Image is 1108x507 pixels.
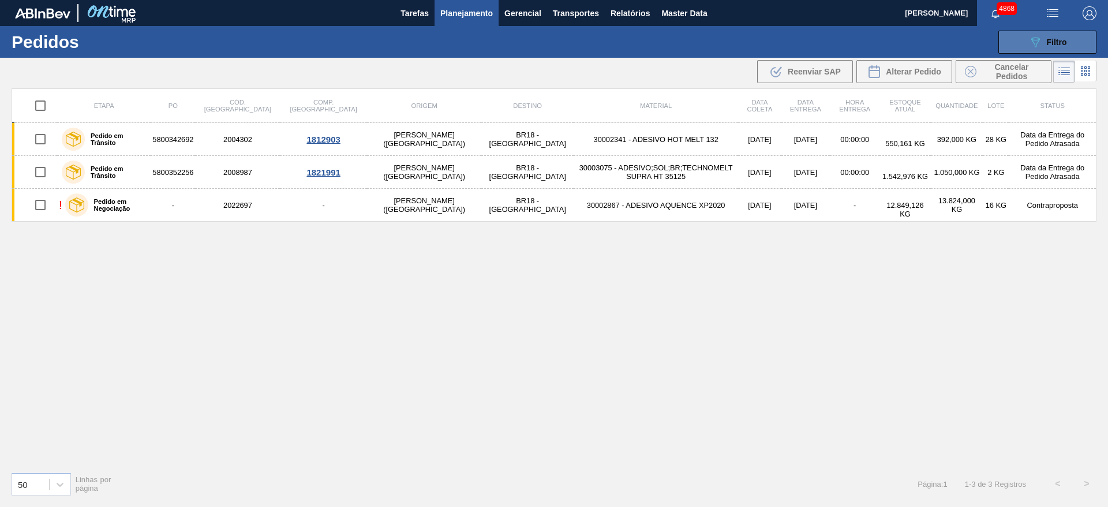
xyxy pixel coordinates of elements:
span: Página : 1 [918,480,947,489]
span: Linhas por página [76,475,111,493]
span: 550,161 KG [885,139,924,148]
a: Pedido em Trânsito58003426922004302[PERSON_NAME] ([GEOGRAPHIC_DATA])BR18 - [GEOGRAPHIC_DATA]30002... [12,123,1096,156]
div: Alterar Pedido [856,60,952,83]
span: Filtro [1047,38,1067,47]
span: 1.542,976 KG [882,172,928,181]
button: > [1072,469,1101,498]
h1: Pedidos [12,35,184,49]
span: Lote [987,102,1004,109]
td: 392,000 KG [931,123,983,156]
span: Gerencial [504,6,541,20]
td: 16 KG [983,189,1009,222]
td: [PERSON_NAME] ([GEOGRAPHIC_DATA]) [367,189,482,222]
label: Pedido em Trânsito [85,132,146,146]
td: 2004302 [195,123,280,156]
td: BR18 - [GEOGRAPHIC_DATA] [481,156,574,189]
span: Comp. [GEOGRAPHIC_DATA] [290,99,357,113]
span: Data coleta [747,99,773,113]
td: Contraproposta [1009,189,1096,222]
td: [DATE] [738,156,781,189]
div: Cancelar Pedidos em Massa [956,60,1051,83]
div: Reenviar SAP [757,60,853,83]
span: PO [169,102,178,109]
span: Quantidade [935,102,978,109]
span: Origem [411,102,437,109]
span: 12.849,126 KG [886,201,923,218]
td: BR18 - [GEOGRAPHIC_DATA] [481,123,574,156]
span: Etapa [94,102,114,109]
span: 4868 [997,2,1017,15]
td: 2022697 [195,189,280,222]
div: 50 [18,479,28,489]
div: Visão em Lista [1053,61,1075,83]
td: 30003075 - ADESIVO;SOL;BR;TECHNOMELT SUPRA HT 35125 [574,156,738,189]
td: [DATE] [781,123,830,156]
td: 00:00:00 [830,156,879,189]
td: 2 KG [983,156,1009,189]
td: BR18 - [GEOGRAPHIC_DATA] [481,189,574,222]
div: ! [59,199,62,212]
span: 1 - 3 de 3 Registros [965,480,1026,489]
a: Pedido em Trânsito58003522562008987[PERSON_NAME] ([GEOGRAPHIC_DATA])BR18 - [GEOGRAPHIC_DATA]30003... [12,156,1096,189]
td: - [151,189,195,222]
span: Estoque atual [889,99,921,113]
a: !Pedido em Negociação-2022697-[PERSON_NAME] ([GEOGRAPHIC_DATA])BR18 - [GEOGRAPHIC_DATA]30002867 -... [12,189,1096,222]
img: Logout [1083,6,1096,20]
span: Status [1040,102,1064,109]
span: Reenviar SAP [788,67,841,76]
td: 00:00:00 [830,123,879,156]
td: 13.824,000 KG [931,189,983,222]
span: Transportes [553,6,599,20]
span: Cód. [GEOGRAPHIC_DATA] [204,99,271,113]
button: Notificações [977,5,1014,21]
td: 1.050,000 KG [931,156,983,189]
span: Alterar Pedido [886,67,941,76]
button: Cancelar Pedidos [956,60,1051,83]
span: Cancelar Pedidos [981,62,1042,81]
label: Pedido em Trânsito [85,165,146,179]
span: Material [640,102,672,109]
span: Relatórios [611,6,650,20]
img: TNhmsLtSVTkK8tSr43FrP2fwEKptu5GPRR3wAAAABJRU5ErkJggg== [15,8,70,18]
span: Planejamento [440,6,493,20]
span: Data entrega [790,99,821,113]
td: 28 KG [983,123,1009,156]
td: [PERSON_NAME] ([GEOGRAPHIC_DATA]) [367,123,482,156]
span: Master Data [661,6,707,20]
button: < [1043,469,1072,498]
td: [DATE] [781,156,830,189]
td: 30002867 - ADESIVO AQUENCE XP2020 [574,189,738,222]
td: [DATE] [738,123,781,156]
span: Hora Entrega [839,99,870,113]
span: Tarefas [400,6,429,20]
img: userActions [1046,6,1060,20]
td: 30002341 - ADESIVO HOT MELT 132 [574,123,738,156]
td: [DATE] [738,189,781,222]
td: [PERSON_NAME] ([GEOGRAPHIC_DATA]) [367,156,482,189]
td: - [830,189,879,222]
td: 2008987 [195,156,280,189]
div: Visão em Cards [1075,61,1096,83]
td: Data da Entrega do Pedido Atrasada [1009,156,1096,189]
td: 5800342692 [151,123,195,156]
span: Destino [513,102,542,109]
td: [DATE] [781,189,830,222]
label: Pedido em Negociação [88,198,147,212]
td: - [280,189,366,222]
td: 5800352256 [151,156,195,189]
div: 1812903 [282,135,365,144]
button: Filtro [998,31,1096,54]
td: Data da Entrega do Pedido Atrasada [1009,123,1096,156]
div: 1821991 [282,167,365,177]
